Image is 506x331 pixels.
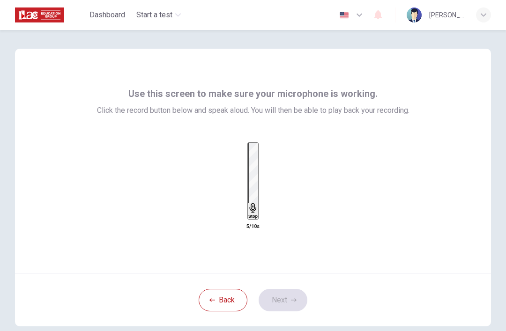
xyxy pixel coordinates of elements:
button: Dashboard [86,7,129,23]
span: Use this screen to make sure your microphone is working. [128,86,378,101]
img: ILAC logo [15,6,64,24]
button: Back [199,289,247,311]
a: ILAC logo [15,6,86,24]
span: Dashboard [89,9,125,21]
div: [PERSON_NAME] [429,9,465,21]
h6: 5/10s [246,221,260,232]
img: Profile picture [407,7,422,22]
button: Start a test [133,7,185,23]
span: Click the record button below and speak aloud. You will then be able to play back your recording. [97,105,409,116]
button: Stop [247,142,259,220]
span: Start a test [136,9,172,21]
h6: Stop [248,214,258,219]
img: en [338,12,350,19]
